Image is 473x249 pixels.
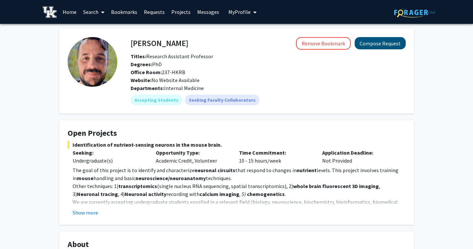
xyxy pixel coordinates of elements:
button: Remove Bookmark [296,37,351,50]
button: Show more [73,209,98,217]
span: Research Assistant Professor [131,53,213,60]
b: Website: [131,77,151,83]
img: Profile Picture [68,37,117,87]
strong: calcium imaging [200,191,239,197]
strong: mouse [77,175,93,181]
h4: [PERSON_NAME] [131,37,188,49]
em: , 5) [239,191,246,197]
div: Academic Credit, Volunteer [151,149,234,165]
p: Seeking: [73,149,146,157]
div: Undergraduate(s) [73,157,146,165]
img: University of Kentucky Logo [43,6,57,18]
b: Departments: [131,85,164,91]
mat-chip: Seeking Faculty Collaborators [185,95,260,105]
p: Time Commitment: [239,149,312,157]
a: Projects [168,0,194,24]
strong: neuronal circuits [195,167,235,174]
a: Requests [141,0,168,24]
b: Titles: [131,53,146,60]
span: PhD [131,61,162,68]
a: Search [80,0,108,24]
p: We are currently accepting undergraduate students enrolled in a relevant field (biology, neurosci... [73,198,406,214]
strong: nutrient [297,167,317,174]
span: Internal Medicine [164,85,204,91]
a: Home [59,0,80,24]
strong: neuroscience/neuroanatomy [136,175,206,181]
img: ForagerOne Logo [394,7,436,18]
strong: chemogenetics [246,191,285,197]
div: Not Provided [317,149,400,165]
strong: Neuronal tracing [77,191,118,197]
span: No Website Available [131,77,200,83]
span: My Profile [228,9,251,15]
p: Opportunity Type: [156,149,229,157]
span: 237-HKRB [131,69,185,75]
strong: whole brain fluorescent 3D imaging [293,183,379,189]
p: Other techniques: 1) (single nucleus RNA sequencing, spatial transcriptomics), 2) , 3) , 4) recor... [73,182,406,198]
strong: Neuronal activity [125,191,166,197]
a: Bookmarks [108,0,141,24]
mat-chip: Accepting Students [131,95,182,105]
h4: Open Projects [68,128,406,138]
span: Identification of nutrient-sensing neurons in the mouse brain. [68,141,406,149]
p: Application Deadline: [322,149,395,157]
iframe: Chat [5,219,28,244]
p: The goal of this project is to identify and characterize that respond to changes in levels. This ... [73,166,406,182]
b: Office Room: [131,69,162,75]
button: Compose Request to Ioannis Papazoglou [355,37,406,49]
b: Degrees: [131,61,152,68]
div: 10 - 15 hours/week [234,149,317,165]
a: Messages [194,0,222,24]
strong: transcriptomics [118,183,157,189]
